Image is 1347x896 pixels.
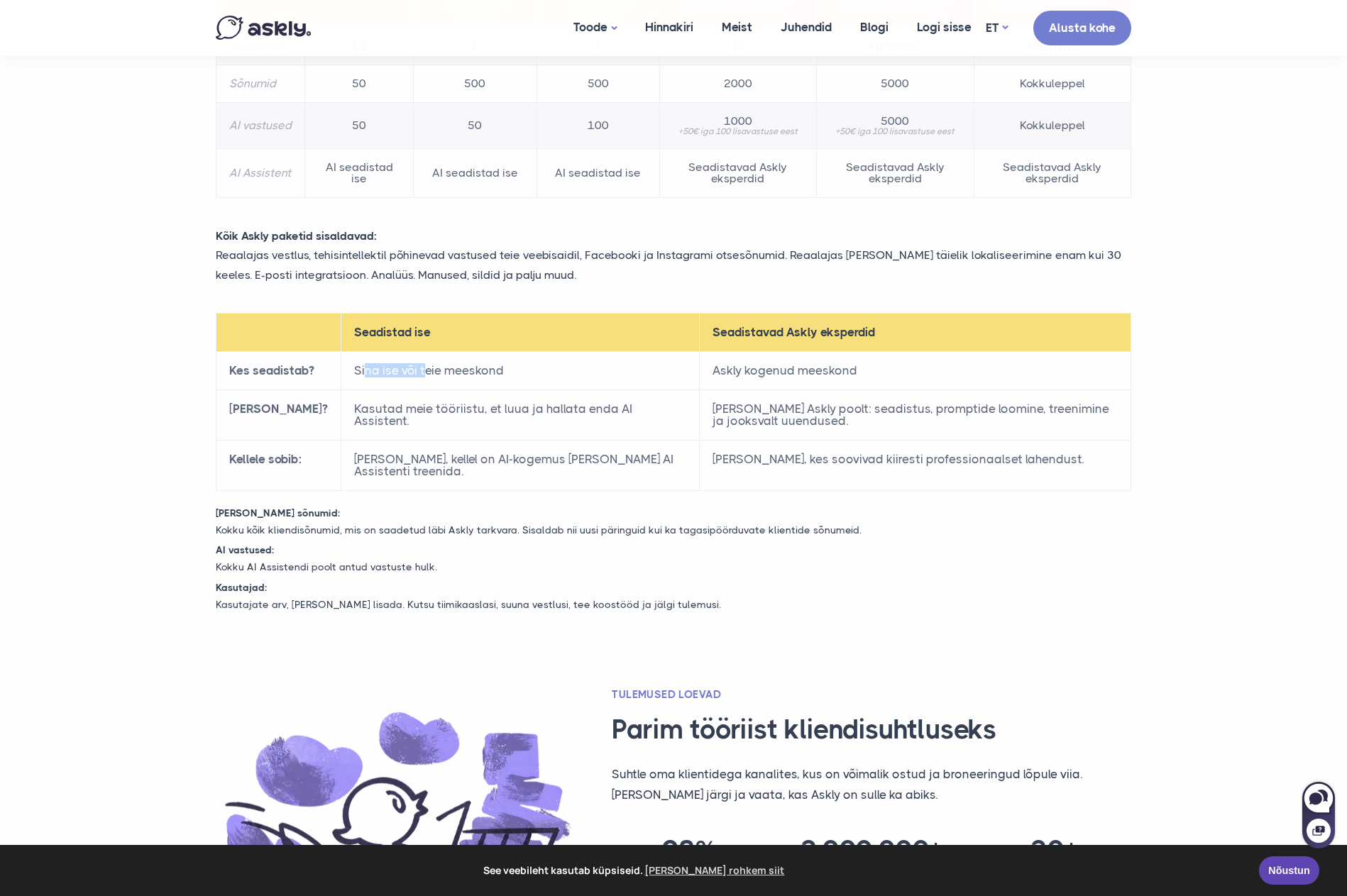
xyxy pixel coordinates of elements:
th: AI vastused [216,103,305,149]
p: Reaalajas vestlus, tehisintellektil põhinevad vastused teie veebisaidil, Facebooki ja Instagrami ... [205,245,1142,284]
td: [PERSON_NAME] Askly poolt: seadistus, promptide loomine, treenimine ja jooksvalt uuendused. [699,389,1131,440]
h3: 30+ [977,834,1131,868]
td: 500 [414,65,537,103]
a: Alusta kohe [1033,11,1131,45]
td: Askly kogenud meeskond [699,351,1131,389]
h3: Parim tööriist kliendisuhtluseks [612,713,1131,747]
span: 5000 [830,116,960,127]
td: [PERSON_NAME], kes soovivad kiiresti professionaalset lahendust. [699,440,1131,490]
td: AI seadistad ise [414,149,537,198]
td: 100 [537,103,659,149]
strong: Kõik Askly paketid sisaldavad: [216,229,377,243]
p: Kokku AI Assistendi poolt antud vastuste hulk. [205,559,1142,576]
th: Sõnumid [216,65,305,103]
th: Kes seadistab? [216,351,341,389]
td: 50 [305,65,414,103]
td: Seadistavad Askly eksperdid [659,149,816,198]
th: Seadistad ise [341,313,700,351]
td: AI seadistad ise [305,149,414,198]
iframe: Askly chat [1301,779,1336,850]
td: [PERSON_NAME], kellel on AI-kogemus [PERSON_NAME] AI Assistenti treenida. [341,440,700,490]
td: Sina ise või teie meeskond [341,351,700,389]
th: Kellele sobib: [216,440,341,490]
small: +50€ iga 100 lisavastuse eest [673,127,803,135]
th: Seadistavad Askly eksperdid [699,313,1131,351]
a: Nõustun [1259,856,1319,885]
p: Suhtle oma klientidega kanalites, kus on võimalik ostud ja broneeringud lõpule viia. [PERSON_NAME... [612,764,1131,805]
p: Kokku kõik kliendisõnumid, mis on saadetud läbi Askly tarkvara. Sisaldab nii uusi päringuid kui k... [205,522,1142,539]
span: 1000 [673,116,803,127]
th: [PERSON_NAME]? [216,389,341,440]
td: Kokkuleppel [974,65,1131,103]
td: 50 [414,103,537,149]
span: Kokkuleppel [987,120,1118,131]
td: Seadistavad Askly eksperdid [974,149,1131,198]
td: 2000 [659,65,816,103]
a: ET [986,18,1008,38]
td: AI seadistad ise [537,149,659,198]
h2: TULEMUSED LOEVAD [612,687,1131,702]
p: Kasutajate arv, [PERSON_NAME] lisada. Kutsu tiimikaaslasi, suuna vestlusi, tee koostööd ja jälgi ... [205,597,1142,614]
td: 5000 [817,65,974,103]
h3: 3,000,000+ [795,834,949,868]
a: learn more about cookies [643,860,787,881]
th: AI Assistent [216,149,305,198]
small: +50€ iga 100 lisavastuse eest [830,127,960,135]
td: Seadistavad Askly eksperdid [817,149,974,198]
h3: 98% [612,834,766,868]
strong: AI vastused: [216,544,274,555]
td: Kasutad meie tööriistu, et luua ja hallata enda AI Assistent. [341,389,700,440]
td: 50 [305,103,414,149]
strong: [PERSON_NAME] sõnumid: [216,507,340,519]
td: 500 [537,65,659,103]
strong: Kasutajad: [216,582,267,593]
span: See veebileht kasutab küpsiseid. [21,860,1249,881]
img: Askly [216,16,311,40]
